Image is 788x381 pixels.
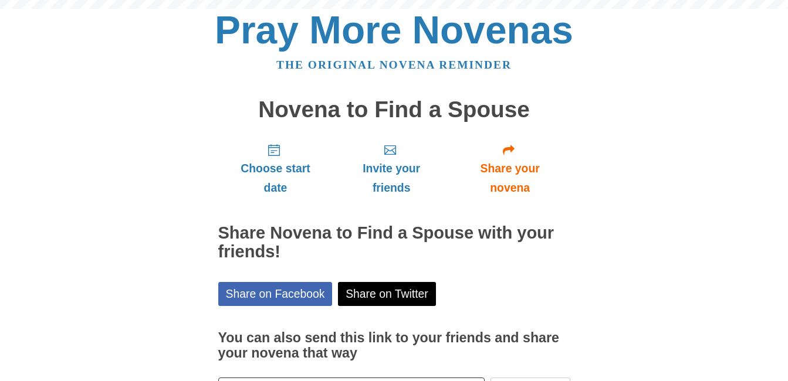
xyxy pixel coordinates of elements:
[215,8,573,52] a: Pray More Novenas
[462,159,559,198] span: Share your novena
[338,282,436,306] a: Share on Twitter
[333,134,449,203] a: Invite your friends
[276,59,512,71] a: The original novena reminder
[218,224,570,261] h2: Share Novena to Find a Spouse with your friends!
[218,97,570,123] h1: Novena to Find a Spouse
[344,159,438,198] span: Invite your friends
[450,134,570,203] a: Share your novena
[218,282,333,306] a: Share on Facebook
[230,159,322,198] span: Choose start date
[218,331,570,360] h3: You can also send this link to your friends and share your novena that way
[218,134,333,203] a: Choose start date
